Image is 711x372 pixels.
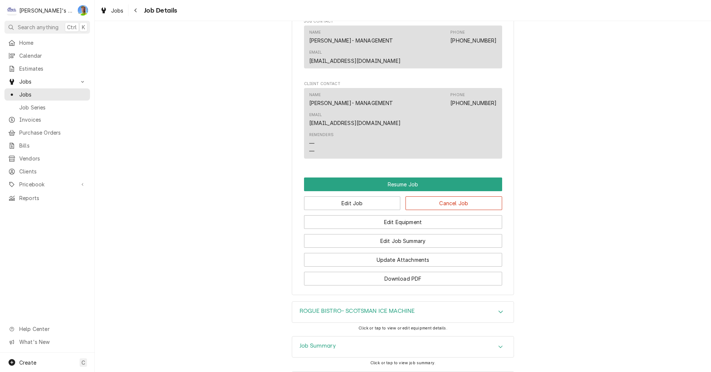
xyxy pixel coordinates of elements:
div: Accordion Header [292,337,514,357]
a: Invoices [4,114,90,126]
span: Bills [19,142,86,149]
div: Phone [450,30,497,44]
a: Vendors [4,152,90,165]
button: Accordion Details Expand Trigger [292,302,514,322]
span: Help Center [19,325,86,333]
div: Job Summary [292,336,514,358]
span: Job Series [19,104,86,111]
div: [PERSON_NAME]'s Refrigeration [19,7,74,14]
div: Reminders [309,132,334,138]
div: Button Group Row [304,229,502,248]
div: C [7,5,17,16]
div: Clay's Refrigeration's Avatar [7,5,17,16]
a: Go to Help Center [4,323,90,335]
a: [EMAIL_ADDRESS][DOMAIN_NAME] [309,120,401,126]
a: Reports [4,192,90,204]
div: Phone [450,92,465,98]
span: Ctrl [67,23,77,31]
span: Invoices [19,116,86,124]
span: Click or tap to view job summary. [370,361,435,365]
div: GA [78,5,88,16]
div: Button Group Row [304,177,502,191]
span: C [81,359,85,366]
div: Client Contact [304,81,502,162]
div: ROGUE BISTRO- SCOTSMAN ICE MACHINE [292,301,514,323]
div: Phone [450,30,465,35]
div: Name [309,92,393,107]
div: Greg Austin's Avatar [78,5,88,16]
span: Clients [19,168,86,175]
div: [PERSON_NAME]- MANAGEMENT [309,99,393,107]
div: Phone [450,92,497,107]
div: Job Contact [304,18,502,72]
span: Click or tap to view or edit equipment details. [358,326,447,331]
h3: Job Summary [300,342,336,349]
a: [PHONE_NUMBER] [450,37,497,44]
span: Job Details [142,6,177,16]
a: Estimates [4,62,90,75]
a: Go to Jobs [4,75,90,88]
div: Name [309,30,321,35]
span: What's New [19,338,86,346]
div: Email [309,50,401,64]
h3: ROGUE BISTRO- SCOTSMAN ICE MACHINE [300,308,415,315]
span: Calendar [19,52,86,60]
span: Jobs [111,7,124,14]
div: Button Group Row [304,248,502,267]
span: Reports [19,194,86,202]
span: Job Contact [304,18,502,24]
div: Email [309,112,322,118]
a: Job Series [4,101,90,114]
button: Navigate back [130,4,142,16]
button: Accordion Details Expand Trigger [292,337,514,357]
span: Jobs [19,91,86,98]
span: Client Contact [304,81,502,87]
span: K [82,23,85,31]
a: Home [4,37,90,49]
div: Job Contact List [304,26,502,72]
div: — [309,139,314,147]
a: [PHONE_NUMBER] [450,100,497,106]
button: Update Attachments [304,253,502,267]
div: Email [309,112,401,127]
a: [EMAIL_ADDRESS][DOMAIN_NAME] [309,58,401,64]
div: Button Group [304,177,502,285]
span: Vendors [19,155,86,162]
button: Cancel Job [405,196,502,210]
div: Email [309,50,322,55]
button: Edit Equipment [304,215,502,229]
div: — [309,147,314,155]
div: Accordion Header [292,302,514,322]
span: Home [19,39,86,47]
div: Client Contact List [304,88,502,162]
span: Estimates [19,65,86,72]
div: Button Group Row [304,210,502,229]
div: Button Group Row [304,191,502,210]
a: Purchase Orders [4,126,90,139]
button: Resume Job [304,177,502,191]
button: Edit Job Summary [304,234,502,248]
a: Clients [4,165,90,177]
span: Pricebook [19,180,75,188]
div: Contact [304,26,502,68]
a: Jobs [4,88,90,101]
span: Jobs [19,78,75,85]
span: Search anything [18,23,59,31]
button: Download PDF [304,272,502,285]
a: Jobs [97,4,127,17]
div: Name [309,30,393,44]
span: Purchase Orders [19,129,86,136]
div: [PERSON_NAME]- MANAGEMENT [309,37,393,44]
span: Create [19,359,36,366]
div: Button Group Row [304,267,502,285]
a: Go to What's New [4,336,90,348]
a: Bills [4,139,90,152]
button: Edit Job [304,196,401,210]
div: Name [309,92,321,98]
div: Contact [304,88,502,159]
a: Go to Pricebook [4,178,90,190]
div: Reminders [309,132,334,155]
button: Search anythingCtrlK [4,21,90,34]
a: Calendar [4,50,90,62]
